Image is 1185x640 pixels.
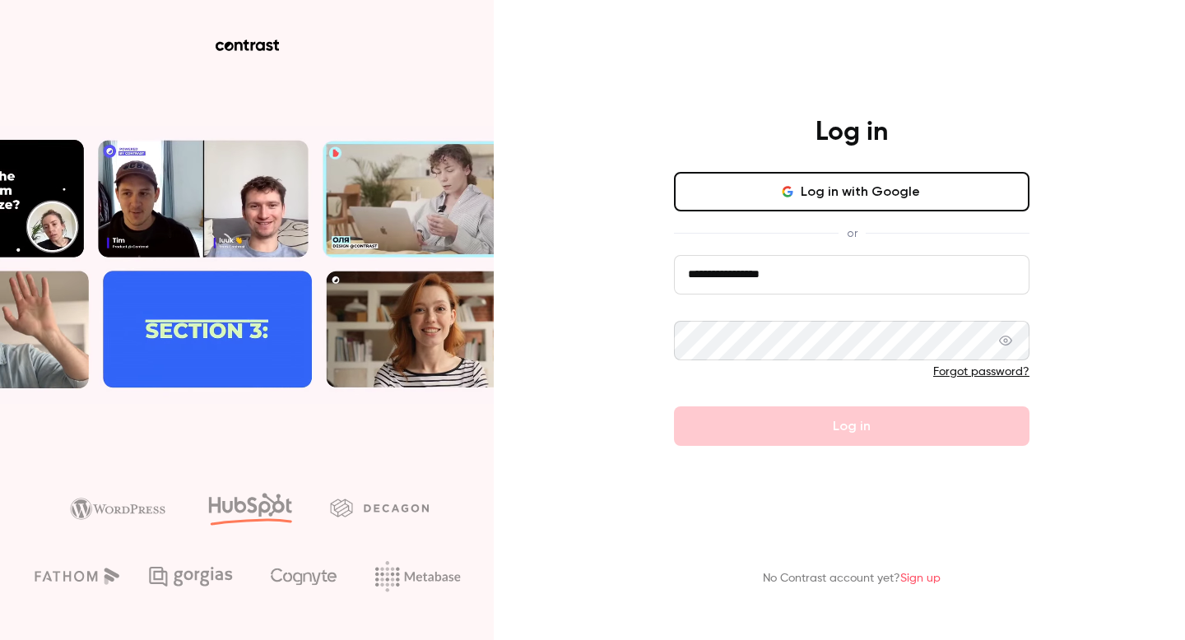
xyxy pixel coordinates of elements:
[839,225,866,242] span: or
[900,573,941,584] a: Sign up
[763,570,941,587] p: No Contrast account yet?
[674,172,1029,211] button: Log in with Google
[330,499,429,517] img: decagon
[933,366,1029,378] a: Forgot password?
[816,116,888,149] h4: Log in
